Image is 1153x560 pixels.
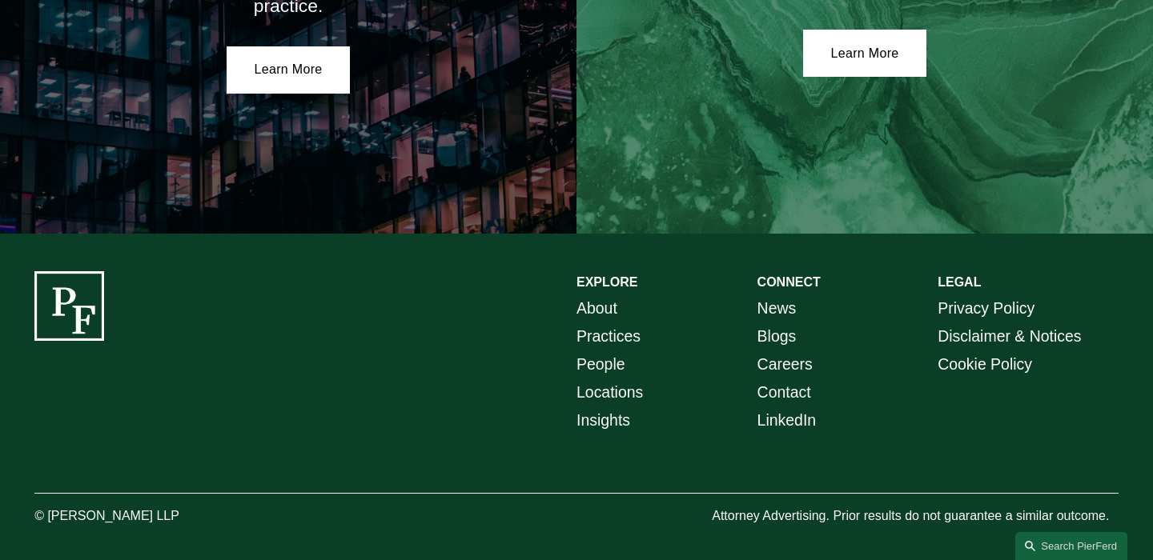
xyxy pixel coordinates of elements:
[1015,532,1127,560] a: Search this site
[757,406,817,434] a: LinkedIn
[757,294,797,322] a: News
[757,322,797,350] a: Blogs
[757,378,811,406] a: Contact
[576,350,625,378] a: People
[576,378,643,406] a: Locations
[712,505,1119,528] p: Attorney Advertising. Prior results do not guarantee a similar outcome.
[576,322,641,350] a: Practices
[938,322,1081,350] a: Disclaimer & Notices
[757,275,821,289] strong: CONNECT
[576,275,637,289] strong: EXPLORE
[227,46,351,94] a: Learn More
[576,406,630,434] a: Insights
[757,350,813,378] a: Careers
[938,275,981,289] strong: LEGAL
[938,350,1032,378] a: Cookie Policy
[803,30,927,78] a: Learn More
[938,294,1034,322] a: Privacy Policy
[576,294,617,322] a: About
[34,505,260,528] p: © [PERSON_NAME] LLP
